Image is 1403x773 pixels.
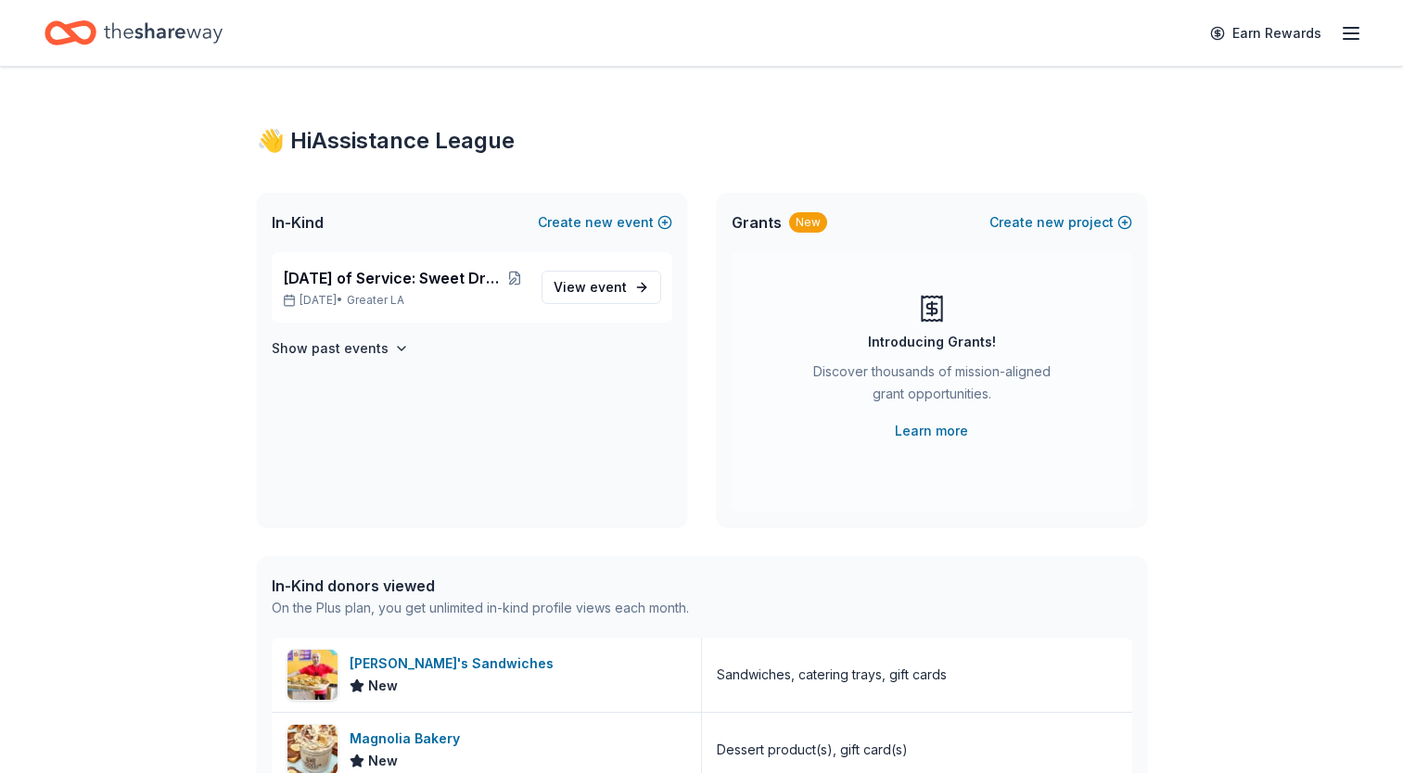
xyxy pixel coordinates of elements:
[272,211,324,234] span: In-Kind
[347,293,404,308] span: Greater LA
[717,664,947,686] div: Sandwiches, catering trays, gift cards
[272,337,409,360] button: Show past events
[789,212,827,233] div: New
[350,653,561,675] div: [PERSON_NAME]'s Sandwiches
[272,337,389,360] h4: Show past events
[272,597,689,619] div: On the Plus plan, you get unlimited in-kind profile views each month.
[717,739,908,761] div: Dessert product(s), gift card(s)
[590,279,627,295] span: event
[368,675,398,697] span: New
[283,267,504,289] span: [DATE] of Service: Sweet Dreams and Cozy Nights
[45,11,223,55] a: Home
[1037,211,1065,234] span: new
[283,293,527,308] p: [DATE] •
[350,728,467,750] div: Magnolia Bakery
[1199,17,1333,50] a: Earn Rewards
[554,276,627,298] span: View
[257,126,1147,156] div: 👋 Hi Assistance League
[272,575,689,597] div: In-Kind donors viewed
[806,361,1058,412] div: Discover thousands of mission-aligned grant opportunities.
[989,211,1132,234] button: Createnewproject
[868,331,996,353] div: Introducing Grants!
[538,211,672,234] button: Createnewevent
[287,650,338,700] img: Image for Ike's Sandwiches
[732,211,782,234] span: Grants
[542,271,661,304] a: View event
[368,750,398,772] span: New
[895,420,968,442] a: Learn more
[585,211,613,234] span: new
